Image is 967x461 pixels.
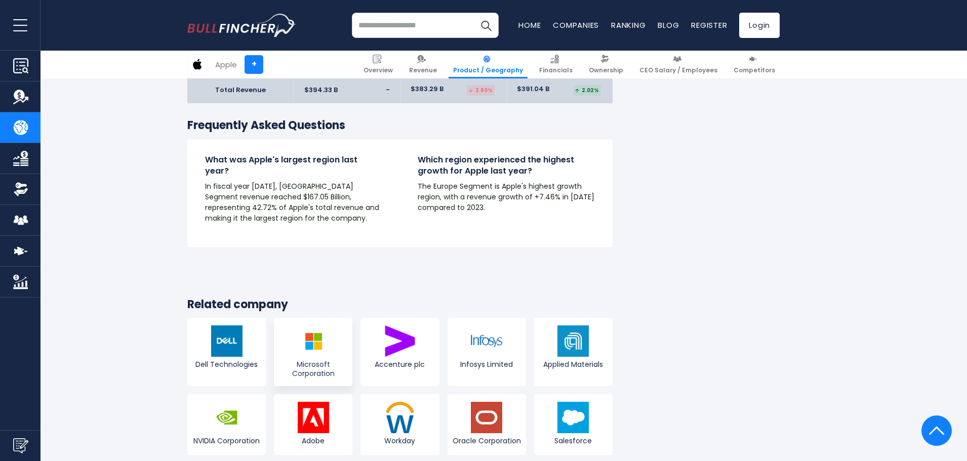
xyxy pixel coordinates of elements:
span: $394.33 B [304,86,338,95]
div: 2.02% [573,85,601,96]
span: Overview [364,66,393,74]
p: The Europe Segment is Apple's highest growth region, with a revenue growth of +7.46% in [DATE] co... [418,181,595,213]
img: WDAY logo [384,402,416,433]
img: Ownership [13,182,28,197]
span: Financials [539,66,573,74]
img: MSFT logo [298,325,329,357]
img: AAPL logo [188,55,207,74]
a: Ranking [611,20,646,30]
span: Adobe [276,436,350,445]
h3: Frequently Asked Questions [187,118,613,133]
a: + [245,55,263,74]
a: Home [518,20,541,30]
span: Microsoft Corporation [276,360,350,378]
h4: Which region experienced the highest growth for Apple last year? [418,154,595,177]
button: Search [473,13,499,38]
a: Product / Geography [449,51,528,78]
span: Infosys Limited [450,360,523,369]
a: Companies [553,20,599,30]
a: Applied Materials [534,318,613,386]
a: Ownership [584,51,628,78]
a: Financials [535,51,577,78]
a: NVIDIA Corporation [187,394,266,455]
span: $383.29 B [411,85,444,94]
img: bullfincher logo [187,14,296,37]
a: Register [691,20,727,30]
img: NVDA logo [211,402,243,433]
img: ORCL logo [471,402,502,433]
a: Oracle Corporation [448,394,526,455]
a: Revenue [405,51,441,78]
a: Adobe [274,394,352,455]
a: Overview [359,51,397,78]
a: Dell Technologies [187,318,266,386]
img: INFY logo [471,325,502,357]
span: Competitors [734,66,775,74]
a: Login [739,13,780,38]
a: Blog [658,20,679,30]
a: Accenture plc [360,318,439,386]
span: Product / Geography [453,66,523,74]
span: CEO Salary / Employees [639,66,717,74]
a: CEO Salary / Employees [635,51,722,78]
h3: Related company [187,298,613,312]
img: ADBE logo [298,402,329,433]
span: Dell Technologies [190,360,263,369]
a: Salesforce [534,394,613,455]
span: Accenture plc [363,360,436,369]
span: - [386,86,390,95]
span: Salesforce [537,436,610,445]
h4: What was Apple's largest region last year? [205,154,382,177]
div: 2.80% [467,85,495,96]
img: ACN logo [384,325,416,357]
span: Revenue [409,66,437,74]
span: Ownership [589,66,623,74]
span: Workday [363,436,436,445]
a: Infosys Limited [448,318,526,386]
span: NVIDIA Corporation [190,436,263,445]
a: Go to homepage [187,14,296,37]
img: CRM logo [557,402,589,433]
a: Microsoft Corporation [274,318,352,386]
div: Apple [215,59,237,70]
span: Oracle Corporation [450,436,523,445]
img: DELL logo [211,325,243,357]
span: Applied Materials [537,360,610,369]
img: AMAT logo [557,325,589,357]
span: $391.04 B [517,85,549,94]
a: Workday [360,394,439,455]
td: Total Revenue [187,77,294,103]
a: Competitors [729,51,780,78]
p: In fiscal year [DATE], [GEOGRAPHIC_DATA] Segment revenue reached $167.05 Billion, representing 42... [205,181,382,224]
